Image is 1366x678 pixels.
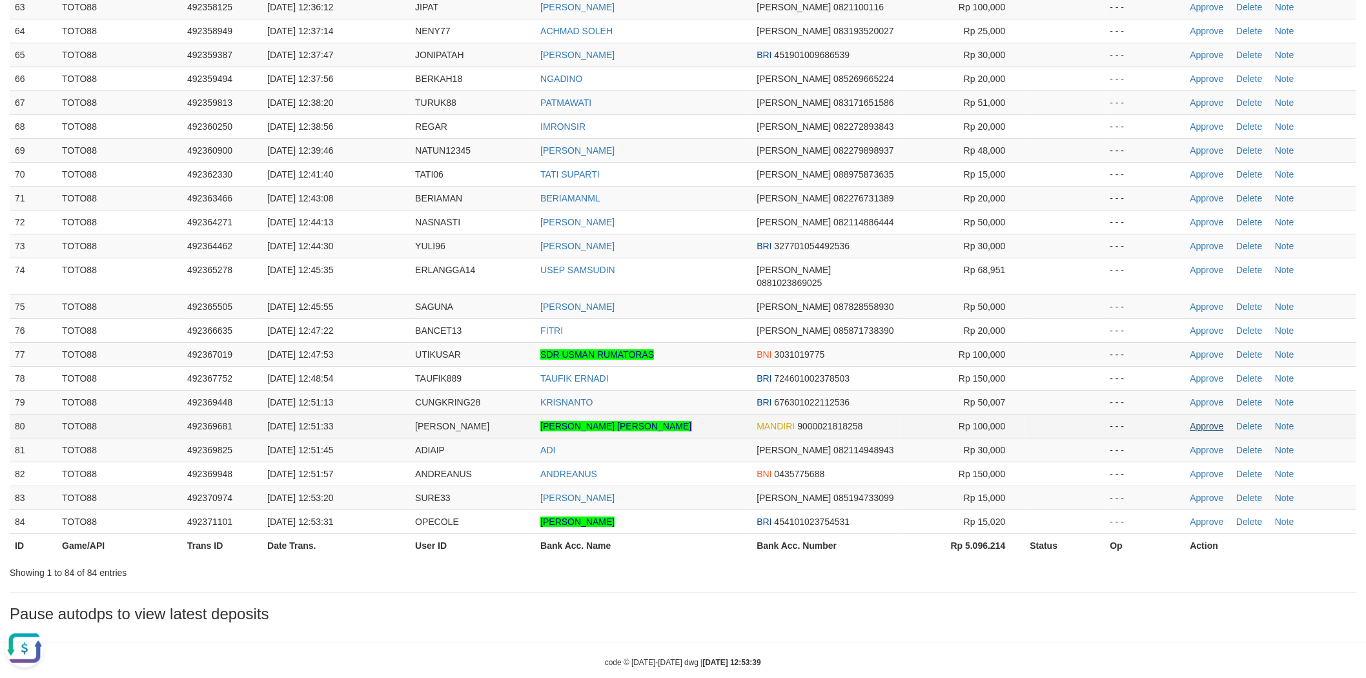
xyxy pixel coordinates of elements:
a: Approve [1190,217,1224,227]
span: CUNGKRING28 [415,397,480,407]
span: [DATE] 12:39:46 [267,145,333,156]
span: JONIPATAH [415,50,464,60]
a: Note [1275,98,1294,108]
span: 492358125 [187,2,232,12]
td: TOTO88 [57,67,182,90]
span: Rp 48,000 [964,145,1006,156]
span: [PERSON_NAME] [757,265,831,275]
td: 71 [10,186,57,210]
a: SDR USMAN RUMATORAS [540,349,654,360]
a: Delete [1236,169,1262,180]
td: TOTO88 [57,162,182,186]
a: Note [1275,50,1294,60]
a: Note [1275,493,1294,503]
a: Approve [1190,2,1224,12]
th: Op [1105,533,1185,557]
div: Showing 1 to 84 of 84 entries [10,561,560,579]
td: - - - [1105,294,1185,318]
a: Delete [1236,241,1262,251]
span: BNI [757,349,772,360]
a: Note [1275,193,1294,203]
th: Status [1025,533,1105,557]
td: TOTO88 [57,19,182,43]
td: 79 [10,390,57,414]
span: [DATE] 12:37:14 [267,26,333,36]
th: Date Trans. [262,533,410,557]
span: Copy 083171651586 to clipboard [834,98,894,108]
span: ANDREANUS [415,469,472,479]
a: Approve [1190,265,1224,275]
span: [DATE] 12:51:57 [267,469,333,479]
a: Note [1275,349,1294,360]
td: 80 [10,414,57,438]
a: Note [1275,397,1294,407]
span: 492366635 [187,325,232,336]
td: TOTO88 [57,258,182,294]
span: Rp 15,000 [964,493,1006,503]
td: - - - [1105,366,1185,390]
span: 492360250 [187,121,232,132]
td: TOTO88 [57,43,182,67]
span: NATUN12345 [415,145,471,156]
a: Note [1275,121,1294,132]
span: [PERSON_NAME] [757,2,831,12]
th: Game/API [57,533,182,557]
span: SURE33 [415,493,450,503]
td: 84 [10,509,57,533]
span: Copy 676301022112536 to clipboard [775,397,850,407]
span: Rp 50,007 [964,397,1006,407]
td: 67 [10,90,57,114]
span: Rp 100,000 [959,349,1005,360]
a: IMRONSIR [540,121,586,132]
span: Copy 082276731389 to clipboard [834,193,894,203]
a: Note [1275,2,1294,12]
th: User ID [410,533,535,557]
span: [DATE] 12:45:35 [267,265,333,275]
span: [DATE] 12:45:55 [267,302,333,312]
span: Copy 082272893843 to clipboard [834,121,894,132]
span: [PERSON_NAME] [415,421,489,431]
span: [DATE] 12:44:13 [267,217,333,227]
span: Copy 0821100116 to clipboard [834,2,884,12]
span: 492359494 [187,74,232,84]
td: 76 [10,318,57,342]
a: [PERSON_NAME] [540,302,615,312]
td: - - - [1105,318,1185,342]
span: Rp 20,000 [964,193,1006,203]
a: Note [1275,517,1294,527]
a: FITRI [540,325,563,336]
td: - - - [1105,390,1185,414]
a: Approve [1190,493,1224,503]
span: Copy 082114948943 to clipboard [834,445,894,455]
span: Rp 30,000 [964,241,1006,251]
a: Delete [1236,98,1262,108]
td: TOTO88 [57,366,182,390]
a: Approve [1190,193,1224,203]
a: Delete [1236,145,1262,156]
a: Approve [1190,517,1224,527]
td: 72 [10,210,57,234]
span: JIPAT [415,2,438,12]
td: 78 [10,366,57,390]
a: Approve [1190,98,1224,108]
span: BANCET13 [415,325,462,336]
span: Rp 100,000 [959,421,1005,431]
td: - - - [1105,258,1185,294]
td: 69 [10,138,57,162]
span: Copy 085194733099 to clipboard [834,493,894,503]
td: - - - [1105,234,1185,258]
span: Copy 082279898937 to clipboard [834,145,894,156]
th: Bank Acc. Number [752,533,900,557]
span: Rp 15,020 [964,517,1006,527]
span: Copy 3031019775 to clipboard [775,349,825,360]
a: Delete [1236,74,1262,84]
span: Copy 9000021818258 to clipboard [798,421,863,431]
a: [PERSON_NAME] [540,217,615,227]
span: Rp 20,000 [964,121,1006,132]
a: Approve [1190,121,1224,132]
span: 492359813 [187,98,232,108]
a: Delete [1236,302,1262,312]
span: [DATE] 12:38:56 [267,121,333,132]
th: Trans ID [182,533,262,557]
td: - - - [1105,509,1185,533]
